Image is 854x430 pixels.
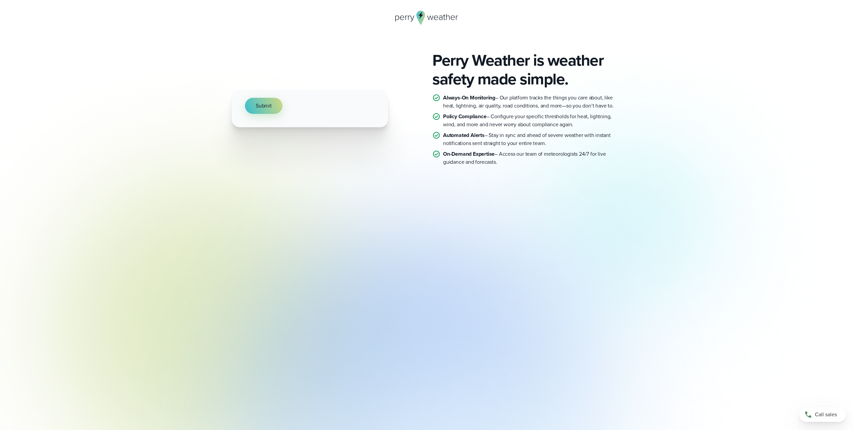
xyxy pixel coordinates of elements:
[443,131,485,139] strong: Automated Alerts
[256,102,272,110] span: Submit
[443,94,622,110] p: – Our platform tracks the things you care about, like heat, lightning, air quality, road conditio...
[443,94,495,101] strong: Always-On Monitoring
[443,113,622,129] p: – Configure your specific thresholds for heat, lightning, wind, and more and never worry about co...
[432,51,622,88] h2: Perry Weather is weather safety made simple.
[443,150,495,158] strong: On-Demand Expertise
[443,113,487,120] strong: Policy Compliance
[443,131,622,147] p: – Stay in sync and ahead of severe weather with instant notifications sent straight to your entir...
[815,411,837,419] span: Call sales
[443,150,622,166] p: – Access our team of meteorologists 24/7 for live guidance and forecasts.
[245,98,282,114] button: Submit
[799,407,846,422] a: Call sales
